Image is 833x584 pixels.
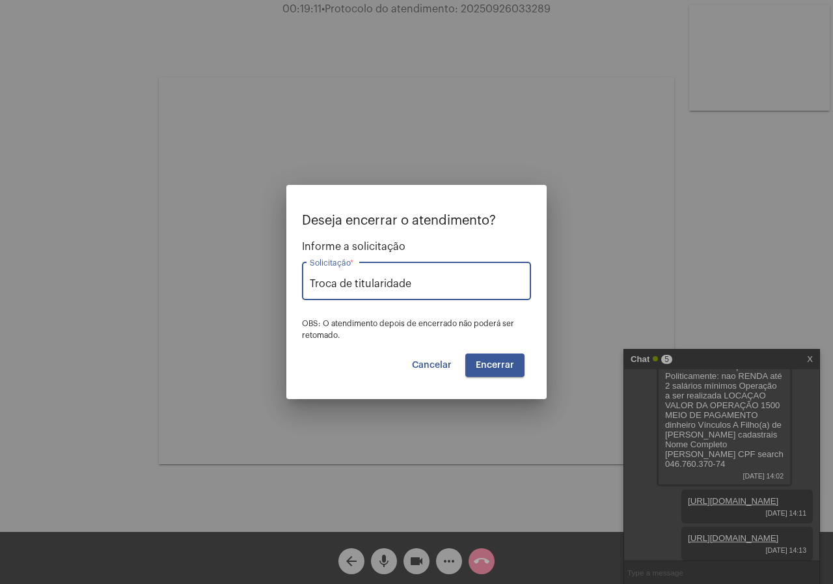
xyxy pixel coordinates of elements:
input: Buscar solicitação [310,278,523,290]
span: Cancelar [412,361,452,370]
button: Cancelar [402,354,462,377]
p: Deseja encerrar o atendimento? [302,214,531,228]
span: OBS: O atendimento depois de encerrado não poderá ser retomado. [302,320,514,339]
button: Encerrar [465,354,525,377]
span: Informe a solicitação [302,241,531,253]
span: Encerrar [476,361,514,370]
